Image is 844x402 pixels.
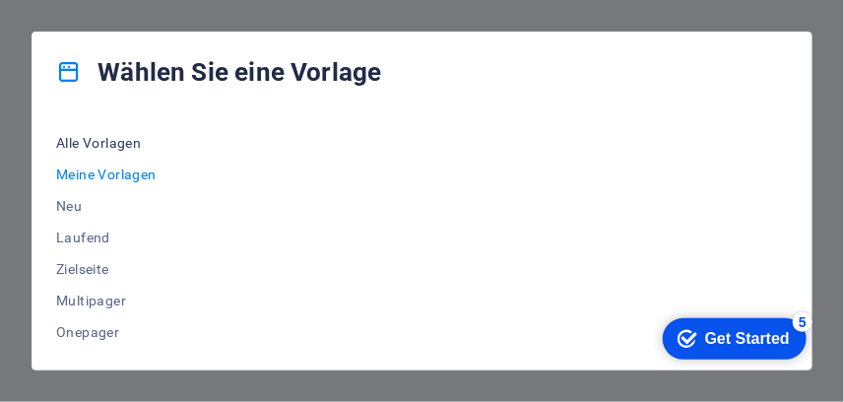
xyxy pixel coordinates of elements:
button: Zielseite [56,253,172,285]
span: Multipager [56,293,172,308]
span: Zielseite [56,261,172,277]
button: Laufend [56,222,172,253]
button: Onepager [56,316,172,348]
div: 5 [146,4,165,24]
span: Meine Vorlagen [56,167,172,182]
button: Alle Vorlagen [56,127,172,159]
font: Wählen Sie eine Vorlage [97,56,381,88]
div: Get Started [58,22,143,39]
button: Neu [56,190,172,222]
span: Onepager [56,324,172,340]
span: Neu [56,198,172,214]
span: Alle Vorlagen [56,135,172,151]
div: Get Started 5 items remaining, 0% complete [16,10,160,51]
button: Meine Vorlagen [56,159,172,190]
span: Laufend [56,230,172,245]
button: Multipager [56,285,172,316]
